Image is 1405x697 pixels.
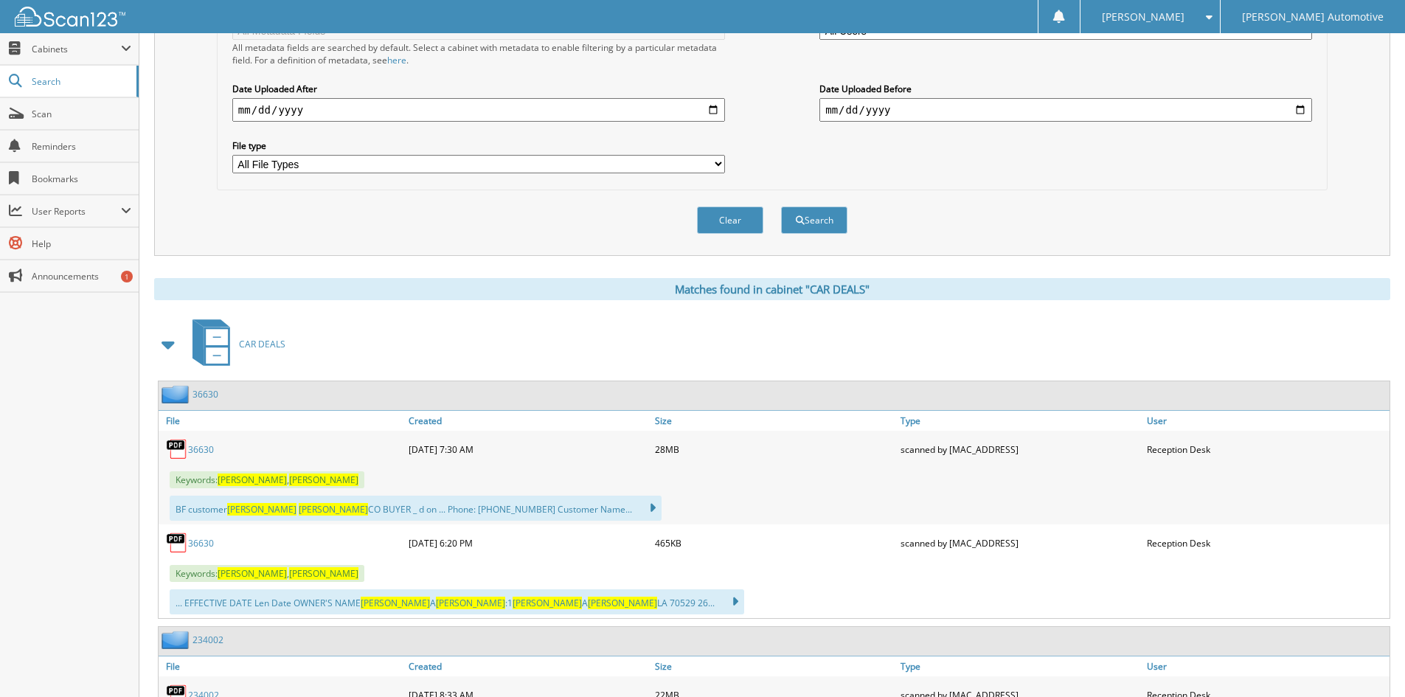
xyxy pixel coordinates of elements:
[170,589,744,614] div: ... EFFECTIVE DATE Len Date OWNER'S NAME A :1 A LA 70529 26...
[232,139,725,152] label: File type
[154,278,1390,300] div: Matches found in cabinet "CAR DEALS"
[232,83,725,95] label: Date Uploaded After
[170,471,364,488] span: Keywords: ,
[15,7,125,27] img: scan123-logo-white.svg
[819,83,1312,95] label: Date Uploaded Before
[227,503,296,516] span: [PERSON_NAME]
[166,532,188,554] img: PDF.png
[188,443,214,456] a: 36630
[897,528,1143,558] div: scanned by [MAC_ADDRESS]
[387,54,406,66] a: here
[405,411,651,431] a: Created
[897,434,1143,464] div: scanned by [MAC_ADDRESS]
[32,237,131,250] span: Help
[1143,656,1390,676] a: User
[162,631,192,649] img: folder2.png
[188,537,214,549] a: 36630
[32,75,129,88] span: Search
[232,98,725,122] input: start
[651,411,898,431] a: Size
[897,656,1143,676] a: Type
[32,108,131,120] span: Scan
[289,474,358,486] span: [PERSON_NAME]
[588,597,657,609] span: [PERSON_NAME]
[192,388,218,400] a: 36630
[651,434,898,464] div: 28MB
[1143,434,1390,464] div: Reception Desk
[781,207,847,234] button: Search
[289,567,358,580] span: [PERSON_NAME]
[697,207,763,234] button: Clear
[651,656,898,676] a: Size
[436,597,505,609] span: [PERSON_NAME]
[897,411,1143,431] a: Type
[299,503,368,516] span: [PERSON_NAME]
[32,205,121,218] span: User Reports
[159,411,405,431] a: File
[121,271,133,282] div: 1
[170,496,662,521] div: BF customer CO BUYER _ d on ... Phone: [PHONE_NUMBER] Customer Name...
[170,565,364,582] span: Keywords: ,
[819,98,1312,122] input: end
[651,528,898,558] div: 465KB
[162,385,192,403] img: folder2.png
[166,438,188,460] img: PDF.png
[159,656,405,676] a: File
[1242,13,1384,21] span: [PERSON_NAME] Automotive
[239,338,285,350] span: CAR DEALS
[32,43,121,55] span: Cabinets
[405,656,651,676] a: Created
[218,567,287,580] span: [PERSON_NAME]
[513,597,582,609] span: [PERSON_NAME]
[1143,411,1390,431] a: User
[218,474,287,486] span: [PERSON_NAME]
[405,528,651,558] div: [DATE] 6:20 PM
[1102,13,1184,21] span: [PERSON_NAME]
[32,140,131,153] span: Reminders
[361,597,430,609] span: [PERSON_NAME]
[232,41,725,66] div: All metadata fields are searched by default. Select a cabinet with metadata to enable filtering b...
[192,634,223,646] a: 234002
[184,315,285,373] a: CAR DEALS
[405,434,651,464] div: [DATE] 7:30 AM
[32,270,131,282] span: Announcements
[1143,528,1390,558] div: Reception Desk
[32,173,131,185] span: Bookmarks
